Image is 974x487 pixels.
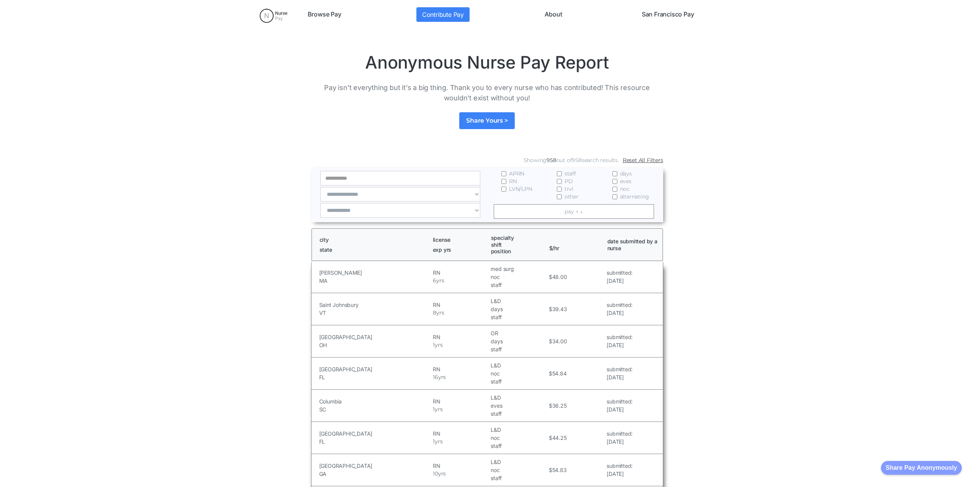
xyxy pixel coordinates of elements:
[607,438,633,446] h5: [DATE]
[433,470,438,478] h5: 10
[319,397,431,405] h5: Columbia
[607,333,633,349] a: submitted:[DATE]
[433,438,435,446] h5: 1
[433,333,489,341] h5: RN
[607,365,633,381] a: submitted:[DATE]
[620,177,631,185] span: eves
[552,337,567,345] h5: 34.00
[607,341,633,349] h5: [DATE]
[435,438,442,446] h5: yrs
[623,156,663,164] a: Reset All Filters
[491,265,547,273] h5: med surg
[491,466,547,474] h5: noc
[501,179,506,184] input: RN
[320,236,426,243] h1: city
[564,193,579,200] span: other
[607,365,633,373] h5: submitted:
[557,194,562,199] input: other
[549,305,552,313] h5: $
[491,345,547,353] h5: staff
[607,301,633,317] a: submitted:[DATE]
[416,7,470,22] a: Contribute Pay
[491,361,547,369] h5: L&D
[607,397,633,413] a: submitted:[DATE]
[433,309,436,317] h5: 8
[572,157,581,164] span: 958
[564,170,576,177] span: staff
[564,177,573,185] span: PD
[311,52,663,73] h1: Anonymous Nurse Pay Report
[607,269,633,285] a: submitted:[DATE]
[491,234,542,241] h1: specialty
[607,462,633,470] h5: submitted:
[620,170,632,177] span: days
[607,397,633,405] h5: submitted:
[552,434,567,442] h5: 44.25
[319,309,431,317] h5: VT
[433,405,435,413] h5: 1
[435,341,442,349] h5: yrs
[607,277,633,285] h5: [DATE]
[491,434,547,442] h5: noc
[433,246,484,253] h1: exp yrs
[491,297,547,305] h5: L&D
[509,177,517,185] span: RN
[433,365,489,373] h5: RN
[542,7,565,22] a: About
[549,402,552,410] h5: $
[438,373,446,381] h5: yrs
[311,82,663,103] p: Pay isn't everything but it's a big thing. Thank you to every nurse who has contributed! This res...
[433,341,435,349] h5: 1
[491,458,547,466] h5: L&D
[319,438,431,446] h5: FL
[612,179,617,184] input: eves
[438,470,446,478] h5: yrs
[319,405,431,413] h5: SC
[552,369,567,377] h5: 54.84
[639,7,697,22] a: San Francisco Pay
[491,281,547,289] h5: staff
[491,241,542,248] h1: shift
[557,171,562,176] input: staff
[436,277,444,285] h5: yrs
[607,373,633,381] h5: [DATE]
[491,410,547,418] h5: staff
[491,402,547,410] h5: eves
[491,369,547,377] h5: noc
[612,194,617,199] input: alternating
[491,474,547,482] h5: staff
[491,313,547,321] h5: staff
[509,170,524,177] span: APRN
[433,236,484,243] h1: license
[491,394,547,402] h5: L&D
[524,156,619,164] div: Showing out of search results.
[564,185,573,193] span: trvl
[607,309,633,317] h5: [DATE]
[612,187,617,192] input: noc
[607,430,633,438] h5: submitted:
[881,461,962,475] button: Share Pay Anonymously
[319,269,431,277] h5: [PERSON_NAME]
[547,157,556,164] span: 958
[612,171,617,176] input: days
[552,273,567,281] h5: 48.00
[491,273,547,281] h5: noc
[607,470,633,478] h5: [DATE]
[501,171,506,176] input: APRN
[607,430,633,446] a: submitted:[DATE]
[549,434,552,442] h5: $
[436,309,444,317] h5: yrs
[620,193,649,200] span: alternating
[491,442,547,450] h5: staff
[549,369,552,377] h5: $
[607,462,633,478] a: submitted:[DATE]
[549,273,552,281] h5: $
[552,402,567,410] h5: 36.25
[319,430,431,438] h5: [GEOGRAPHIC_DATA]
[607,405,633,413] h5: [DATE]
[433,462,489,470] h5: RN
[491,305,547,313] h5: days
[320,246,426,253] h1: state
[433,373,438,381] h5: 16
[607,269,633,277] h5: submitted:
